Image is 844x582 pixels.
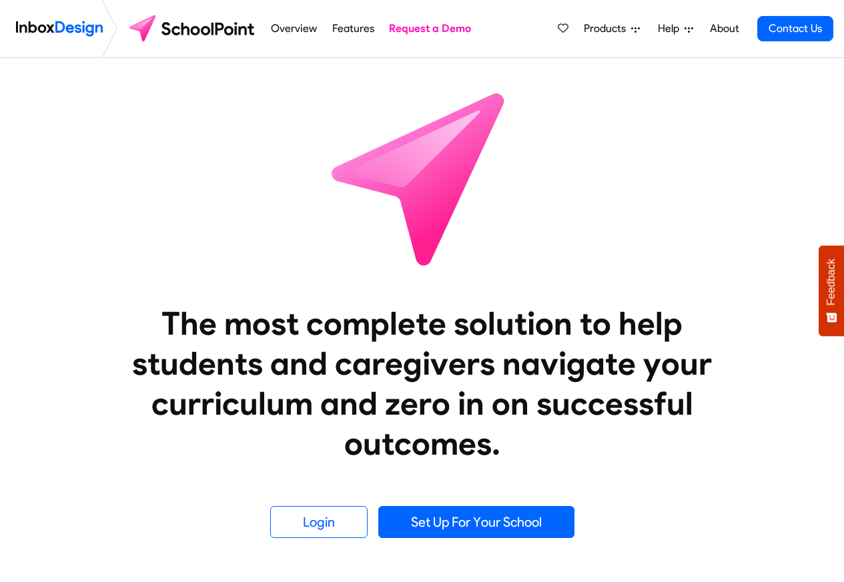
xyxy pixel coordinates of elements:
[268,15,321,42] a: Overview
[706,15,743,42] a: About
[578,15,645,42] a: Products
[302,58,542,298] img: icon_schoolpoint.svg
[658,21,685,37] span: Help
[123,13,264,45] img: schoolpoint logo
[105,303,739,463] heading: The most complete solution to help students and caregivers navigate your curriculum and zero in o...
[653,15,699,42] a: Help
[270,506,368,538] a: Login
[386,15,475,42] a: Request a Demo
[378,506,574,538] a: Set Up For Your School
[819,245,844,336] button: Feedback - Show survey
[328,15,378,42] a: Features
[825,259,837,305] span: Feedback
[584,21,631,37] span: Products
[757,16,833,41] a: Contact Us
